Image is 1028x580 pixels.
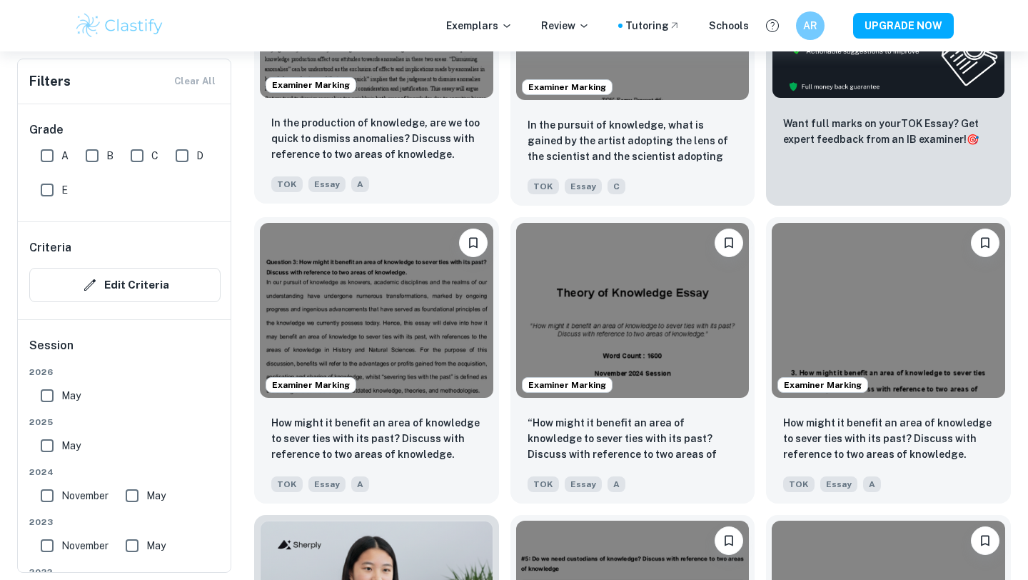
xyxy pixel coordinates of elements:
span: TOK [271,476,303,492]
p: “How might it benefit an area of knowledge to sever ties with its past? Discuss with reference to... [528,415,738,464]
span: Essay [308,476,346,492]
span: 2023 [29,516,221,529]
span: May [146,488,166,504]
p: In the production of knowledge, are we too quick to dismiss anomalies? Discuss with reference to ... [271,115,482,162]
span: 2025 [29,416,221,429]
a: Examiner MarkingBookmark“How might it benefit an area of knowledge to sever ties with its past? D... [510,217,755,504]
button: Bookmark [715,229,743,257]
img: Clastify logo [74,11,165,40]
button: Bookmark [971,526,999,555]
span: 2026 [29,366,221,379]
h6: Criteria [29,239,71,256]
span: A [608,476,625,492]
span: TOK [271,176,303,192]
span: November [61,538,109,554]
a: Tutoring [625,18,680,34]
img: TOK Essay example thumbnail: How might it benefit an area of knowledg [772,223,1005,398]
span: Essay [820,476,857,492]
p: Want full marks on your TOK Essay ? Get expert feedback from an IB examiner! [783,116,994,147]
span: November [61,488,109,504]
h6: Filters [29,71,71,91]
a: Examiner MarkingBookmarkHow might it benefit an area of knowledge to sever ties with its past? Di... [254,217,499,504]
button: Help and Feedback [760,14,785,38]
h6: AR [802,18,819,34]
span: A [351,176,369,192]
span: E [61,182,68,198]
span: Essay [565,179,602,194]
span: A [351,476,369,492]
span: Essay [565,476,602,492]
span: 🎯 [967,134,979,145]
span: Examiner Marking [523,81,612,94]
p: How might it benefit an area of knowledge to sever ties with its past? Discuss with reference to ... [783,415,994,462]
span: Examiner Marking [266,79,356,91]
button: AR [796,11,825,40]
a: Schools [709,18,749,34]
span: C [151,148,158,164]
span: A [863,476,881,492]
button: Edit Criteria [29,268,221,302]
button: Bookmark [971,229,999,257]
span: Essay [308,176,346,192]
button: UPGRADE NOW [853,13,954,39]
button: Bookmark [715,526,743,555]
p: In the pursuit of knowledge, what is gained by the artist adopting the lens of the scientist and ... [528,117,738,166]
span: May [146,538,166,554]
a: Examiner MarkingBookmarkHow might it benefit an area of knowledge to sever ties with its past? Di... [766,217,1011,504]
p: Exemplars [446,18,513,34]
h6: Grade [29,121,221,139]
span: A [61,148,69,164]
p: Review [541,18,590,34]
span: TOK [528,179,559,194]
img: TOK Essay example thumbnail: How might it benefit an area of knowledg [260,223,493,398]
span: May [61,388,81,404]
span: B [106,148,114,164]
span: Examiner Marking [266,379,356,391]
span: Examiner Marking [523,379,612,391]
span: C [608,179,625,194]
img: TOK Essay example thumbnail: “How might it benefit an area of knowled [516,223,750,398]
span: TOK [783,476,815,492]
h6: Session [29,337,221,366]
span: 2022 [29,566,221,579]
span: May [61,438,81,454]
span: Examiner Marking [778,379,867,391]
p: How might it benefit an area of knowledge to sever ties with its past? Discuss with reference to ... [271,415,482,462]
span: TOK [528,476,559,492]
span: D [196,148,203,164]
button: Bookmark [459,229,488,257]
span: 2024 [29,466,221,479]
